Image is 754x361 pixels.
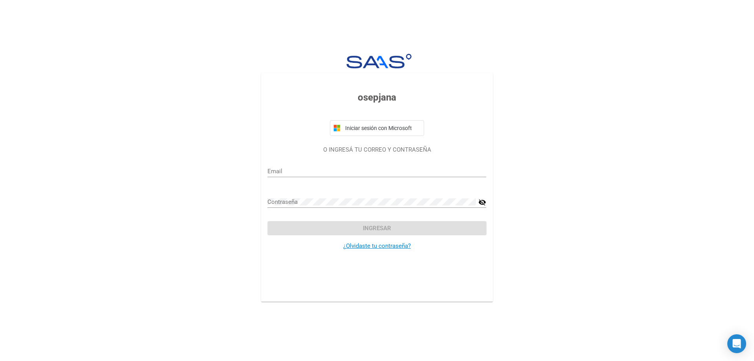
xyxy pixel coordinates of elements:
[267,145,486,154] p: O INGRESÁ TU CORREO Y CONTRASEÑA
[267,221,486,235] button: Ingresar
[330,120,424,136] button: Iniciar sesión con Microsoft
[343,242,411,249] a: ¿Olvidaste tu contraseña?
[344,125,421,131] span: Iniciar sesión con Microsoft
[363,225,391,232] span: Ingresar
[727,334,746,353] div: Open Intercom Messenger
[478,198,486,207] mat-icon: visibility_off
[267,90,486,104] h3: osepjana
